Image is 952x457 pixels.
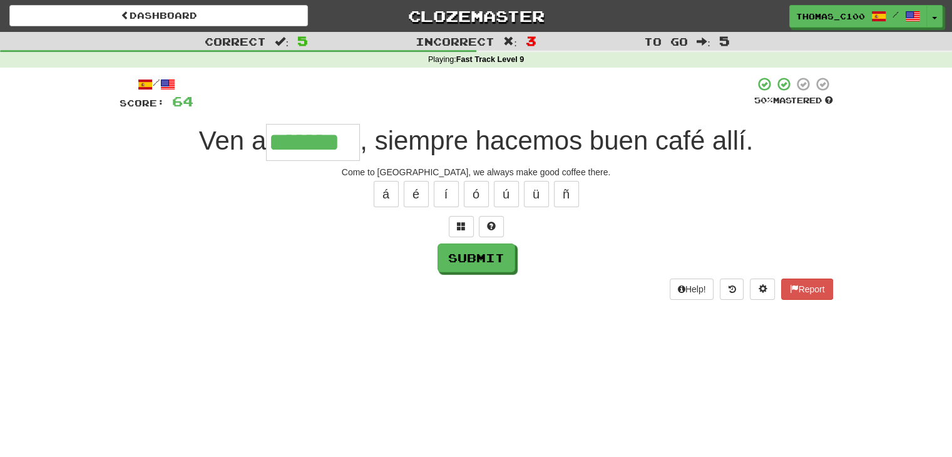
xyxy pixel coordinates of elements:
button: ñ [554,181,579,207]
span: Score: [120,98,165,108]
span: Ven a [199,126,266,155]
span: 50 % [754,95,773,105]
button: Round history (alt+y) [720,279,744,300]
span: 3 [526,33,536,48]
span: : [697,36,710,47]
button: é [404,181,429,207]
button: ú [494,181,519,207]
button: Help! [670,279,714,300]
span: Correct [205,35,266,48]
a: Dashboard [9,5,308,26]
span: Incorrect [416,35,494,48]
button: Switch sentence to multiple choice alt+p [449,216,474,237]
span: : [503,36,517,47]
button: í [434,181,459,207]
div: Come to [GEOGRAPHIC_DATA], we always make good coffee there. [120,166,833,178]
span: , siempre hacemos buen café allí. [360,126,753,155]
button: Submit [438,244,515,272]
a: Clozemaster [327,5,625,27]
button: á [374,181,399,207]
strong: Fast Track Level 9 [456,55,525,64]
a: thomas_c100 / [789,5,927,28]
button: Report [781,279,832,300]
span: 64 [172,93,193,109]
span: : [275,36,289,47]
span: 5 [719,33,730,48]
span: thomas_c100 [796,11,865,22]
button: Single letter hint - you only get 1 per sentence and score half the points! alt+h [479,216,504,237]
button: ü [524,181,549,207]
span: To go [644,35,688,48]
div: Mastered [754,95,833,106]
span: / [893,10,899,19]
div: / [120,76,193,92]
span: 5 [297,33,308,48]
button: ó [464,181,489,207]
